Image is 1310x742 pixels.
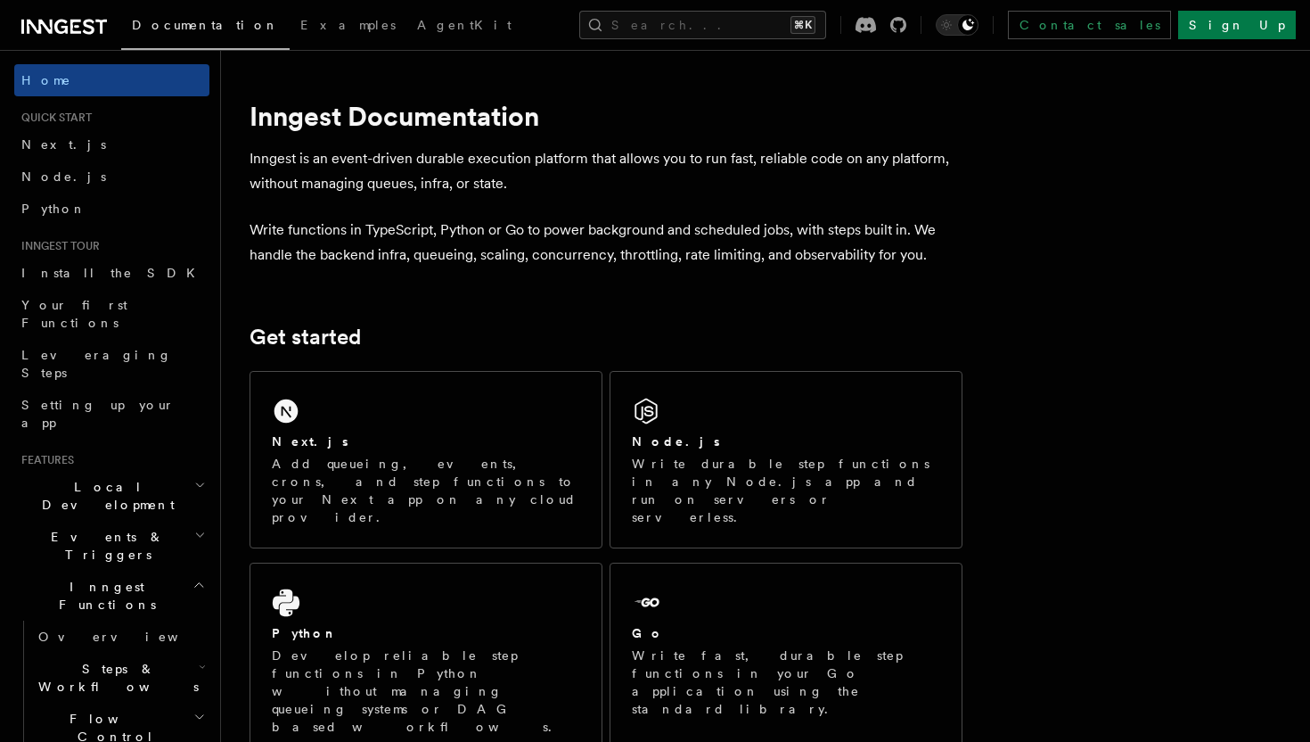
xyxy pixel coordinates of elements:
a: Install the SDK [14,257,209,289]
h2: Node.js [632,433,720,450]
span: Node.js [21,169,106,184]
span: Setting up your app [21,398,175,430]
span: Inngest tour [14,239,100,253]
a: Sign Up [1178,11,1296,39]
span: Inngest Functions [14,578,192,614]
button: Events & Triggers [14,521,209,571]
a: Examples [290,5,406,48]
a: Node.jsWrite durable step functions in any Node.js app and run on servers or serverless. [610,371,962,548]
h1: Inngest Documentation [250,100,962,132]
span: AgentKit [417,18,512,32]
span: Overview [38,630,222,644]
a: Python [14,193,209,225]
a: Home [14,64,209,96]
a: Contact sales [1008,11,1171,39]
a: Next.js [14,128,209,161]
button: Search...⌘K [579,11,826,39]
a: Get started [250,325,361,350]
span: Next.js [21,137,106,152]
button: Inngest Functions [14,571,209,621]
span: Features [14,453,74,467]
button: Steps & Workflows [31,653,209,703]
a: Setting up your app [14,389,209,439]
a: Documentation [121,5,290,50]
h2: Go [632,624,664,642]
span: Python [21,202,86,216]
p: Write durable step functions in any Node.js app and run on servers or serverless. [632,455,940,526]
h2: Python [272,624,338,642]
p: Add queueing, events, crons, and step functions to your Next app on any cloud provider. [272,455,580,526]
button: Local Development [14,471,209,521]
a: Overview [31,621,209,653]
span: Home [21,71,71,89]
p: Inngest is an event-driven durable execution platform that allows you to run fast, reliable code ... [250,146,962,196]
a: Your first Functions [14,289,209,339]
span: Install the SDK [21,266,206,280]
p: Write fast, durable step functions in your Go application using the standard library. [632,647,940,718]
p: Develop reliable step functions in Python without managing queueing systems or DAG based workflows. [272,647,580,736]
a: Leveraging Steps [14,339,209,389]
span: Your first Functions [21,298,127,330]
span: Events & Triggers [14,528,194,564]
span: Examples [300,18,396,32]
p: Write functions in TypeScript, Python or Go to power background and scheduled jobs, with steps bu... [250,218,962,268]
button: Toggle dark mode [936,14,978,36]
span: Leveraging Steps [21,348,172,380]
a: Next.jsAdd queueing, events, crons, and step functions to your Next app on any cloud provider. [250,371,602,548]
a: AgentKit [406,5,522,48]
span: Steps & Workflows [31,660,199,696]
span: Documentation [132,18,279,32]
h2: Next.js [272,433,348,450]
kbd: ⌘K [790,16,815,34]
a: Node.js [14,161,209,193]
span: Quick start [14,111,92,125]
span: Local Development [14,478,194,514]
